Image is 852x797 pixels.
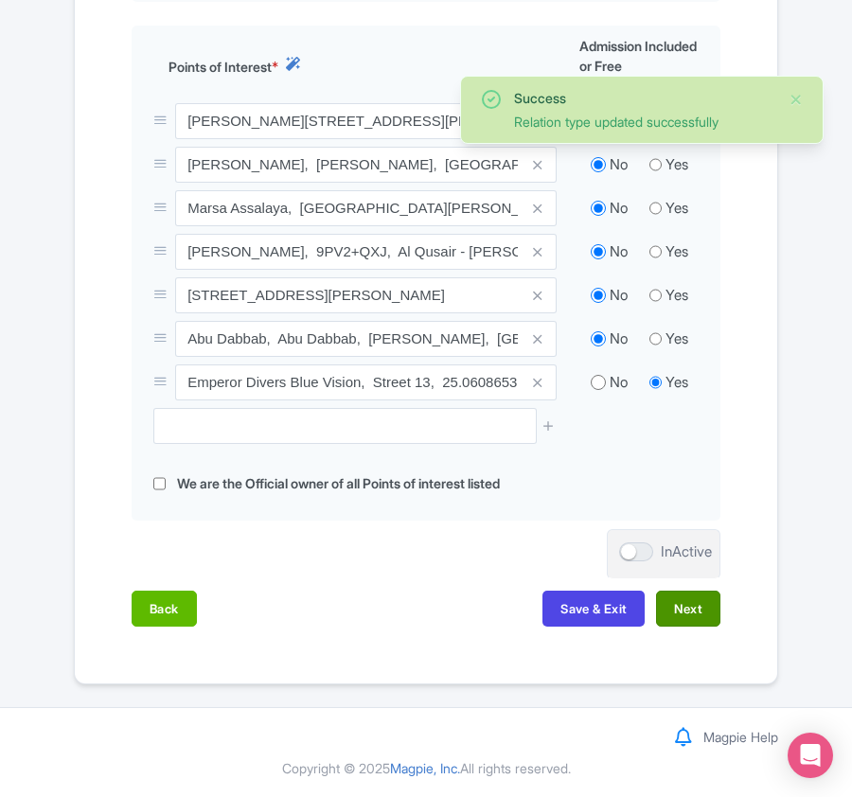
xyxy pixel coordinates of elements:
button: Next [656,591,720,627]
label: We are the Official owner of all Points of interest listed [177,473,500,495]
span: Points of Interest [169,57,272,77]
label: No [610,328,628,350]
label: Yes [666,285,688,307]
label: Yes [666,328,688,350]
div: Copyright © 2025 All rights reserved. [62,758,790,778]
label: No [610,154,628,176]
div: Success [514,88,773,108]
a: Magpie Help [703,729,778,745]
label: Yes [666,241,688,263]
button: Close [789,88,804,111]
div: Open Intercom Messenger [788,733,833,778]
div: Relation type updated successfully [514,112,773,132]
button: Back [132,591,197,627]
div: InActive [661,541,712,563]
label: No [610,241,628,263]
label: No [610,198,628,220]
label: No [610,372,628,394]
button: Save & Exit [542,591,645,627]
label: Yes [666,198,688,220]
span: Admission Included or Free [579,36,699,76]
span: Magpie, Inc. [390,760,460,776]
label: No [610,285,628,307]
label: Yes [666,372,688,394]
label: Yes [666,154,688,176]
